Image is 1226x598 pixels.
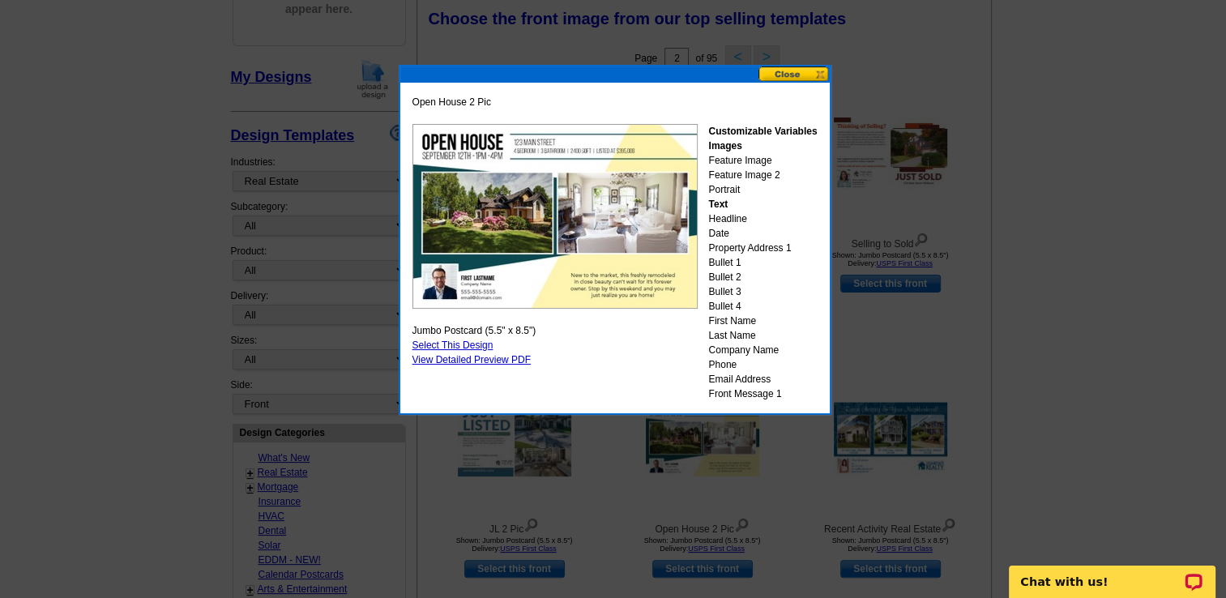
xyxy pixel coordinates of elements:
[412,354,532,365] a: View Detailed Preview PDF
[412,95,491,109] span: Open House 2 Pic
[998,547,1226,598] iframe: LiveChat chat widget
[412,340,493,351] a: Select This Design
[708,140,741,152] strong: Images
[708,124,817,401] div: Feature Image Feature Image 2 Portrait Headline Date Property Address 1 Bullet 1 Bullet 2 Bullet ...
[708,199,728,210] strong: Text
[412,124,698,309] img: GENRE_OpenHouse2Pic_All.jpg
[412,323,536,338] span: Jumbo Postcard (5.5" x 8.5")
[708,126,817,137] strong: Customizable Variables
